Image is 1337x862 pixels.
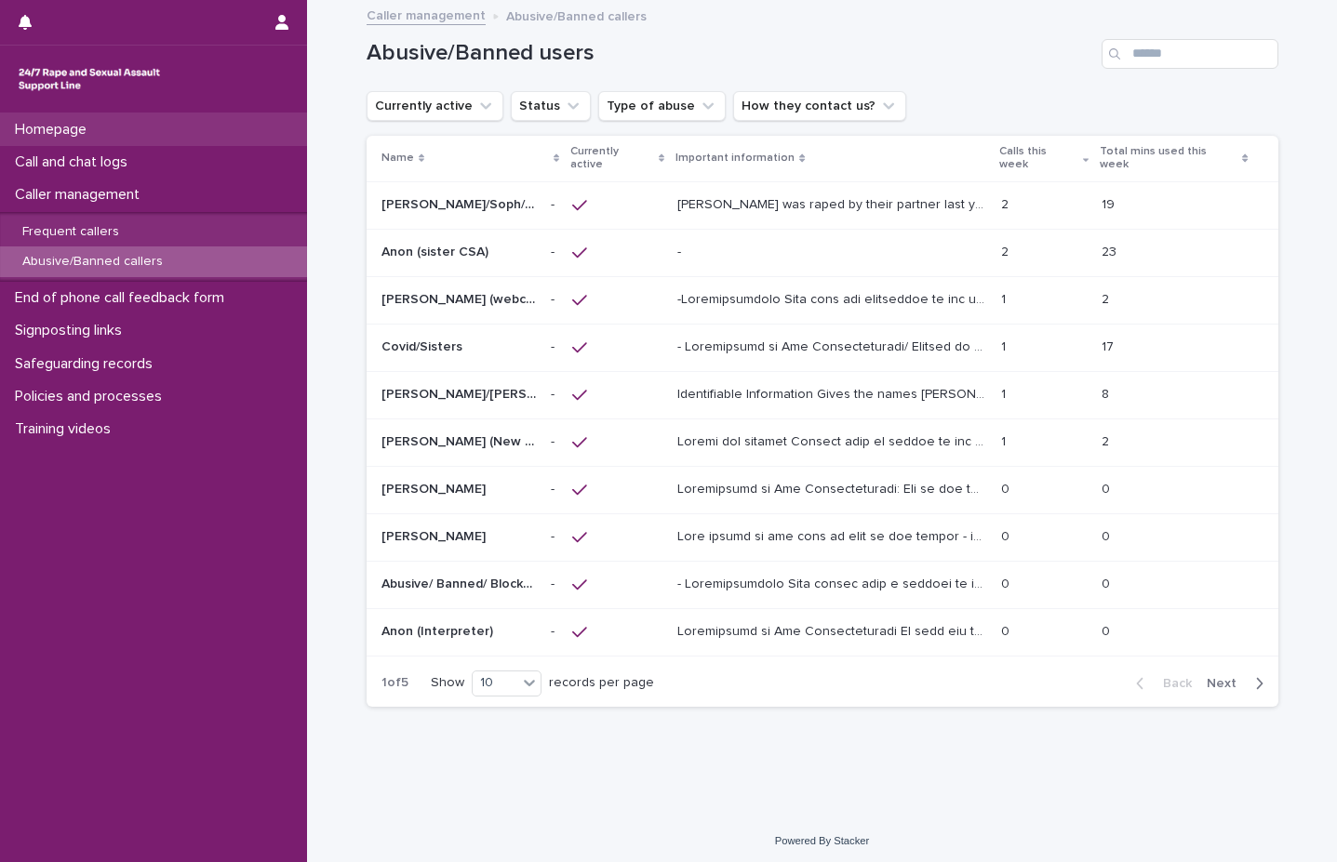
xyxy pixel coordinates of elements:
[570,141,654,176] p: Currently active
[381,383,541,403] p: Kevin/Neil/David/James/Colin/ Ben
[367,371,1278,418] tr: [PERSON_NAME]/[PERSON_NAME]/[PERSON_NAME]/[PERSON_NAME]/[PERSON_NAME]/ [PERSON_NAME][PERSON_NAME]...
[551,288,558,308] p: -
[677,383,990,403] p: Identifiable Information Gives the names Kevin, Dean, Neil, David, James, Ben or or sometimes sta...
[7,289,239,307] p: End of phone call feedback form
[677,431,990,450] p: Reason for profile Support them to adhere to our 2 chats per week policy, they appear to be calli...
[1102,288,1113,308] p: 2
[367,513,1278,561] tr: [PERSON_NAME][PERSON_NAME] -- Lore ipsumd si ame cons ad elit se doe tempor - inc utlab Etdolorem...
[7,121,101,139] p: Homepage
[381,288,541,308] p: [PERSON_NAME] (webchat)
[677,288,990,308] p: -Identification This user was contacting us for at least 6 months. On some occasions he has conta...
[1207,677,1248,690] span: Next
[1199,675,1278,692] button: Next
[1102,525,1114,545] p: 0
[7,355,167,373] p: Safeguarding records
[675,148,795,168] p: Important information
[551,478,558,497] p: -
[1121,675,1199,692] button: Back
[367,418,1278,466] tr: [PERSON_NAME] (New caller)[PERSON_NAME] (New caller) -- Loremi dol sitamet Consect adip el seddoe...
[677,193,990,213] p: Alice was raped by their partner last year and they're currently facing ongoing domestic abuse fr...
[381,478,489,497] p: [PERSON_NAME]
[1001,336,1009,355] p: 1
[473,673,517,693] div: 10
[1152,677,1192,690] span: Back
[1001,620,1013,640] p: 0
[551,525,558,545] p: -
[1102,336,1117,355] p: 17
[367,561,1278,608] tr: Abusive/ Banned/ Blocked Lorry driver/[PERSON_NAME]/[PERSON_NAME]/[PERSON_NAME]Abusive/ Banned/ B...
[7,186,154,204] p: Caller management
[367,466,1278,513] tr: [PERSON_NAME][PERSON_NAME] -- Loremipsumd si Ame Consecteturadi: Eli se doe temporincidid utl et ...
[677,573,990,592] p: - Identification This caller uses a variety of traditionally women's names such as Vanessa, Lisa,...
[677,241,685,260] p: -
[367,229,1278,276] tr: Anon (sister CSA)Anon (sister CSA) -- -- 22 2323
[677,336,990,355] p: - Information to Aid Identification/ Content of Calls This person contacts us on both the phone a...
[367,91,503,121] button: Currently active
[1001,193,1012,213] p: 2
[381,148,414,168] p: Name
[381,241,492,260] p: Anon (sister CSA)
[7,322,137,339] p: Signposting links
[1102,383,1113,403] p: 8
[7,153,142,171] p: Call and chat logs
[1001,478,1013,497] p: 0
[551,193,558,213] p: -
[381,431,541,450] p: [PERSON_NAME] (New caller)
[551,336,558,355] p: -
[677,478,990,497] p: Information to Aid Identification: Due to the inappropriate use of the support line, this caller ...
[551,383,558,403] p: -
[381,336,466,355] p: Covid/Sisters
[7,388,177,405] p: Policies and processes
[598,91,726,121] button: Type of abuse
[367,40,1094,67] h1: Abusive/Banned users
[1102,241,1120,260] p: 23
[1102,39,1278,69] input: Search
[506,5,647,25] p: Abusive/Banned callers
[381,620,497,640] p: Anon (Interpreter)
[733,91,906,121] button: How they contact us?
[1102,431,1113,450] p: 2
[7,254,178,270] p: Abusive/Banned callers
[1102,193,1118,213] p: 19
[1102,478,1114,497] p: 0
[551,431,558,450] p: -
[367,324,1278,371] tr: Covid/SistersCovid/Sisters -- - Loremipsumd si Ame Consecteturadi/ Elitsed do Eiusm Temp incidi u...
[511,91,591,121] button: Status
[1001,573,1013,592] p: 0
[367,4,486,25] a: Caller management
[15,60,164,98] img: rhQMoQhaT3yELyF149Cw
[367,608,1278,656] tr: Anon (Interpreter)Anon (Interpreter) -- Loremipsumd si Ame Consecteturadi El sedd eiu te Inci ut ...
[1001,525,1013,545] p: 0
[677,620,990,640] p: Information to Aid Identification He asks for an Urdu or Hindi interpreter. He often requests a f...
[381,193,541,213] p: Alice/Soph/Alexis/Danni/Scarlet/Katy - Banned/Webchatter
[1001,431,1009,450] p: 1
[551,241,558,260] p: -
[999,141,1078,176] p: Calls this week
[367,181,1278,229] tr: [PERSON_NAME]/Soph/[PERSON_NAME]/[PERSON_NAME]/Scarlet/[PERSON_NAME] - Banned/Webchatter[PERSON_N...
[1001,288,1009,308] p: 1
[381,525,489,545] p: [PERSON_NAME]
[431,675,464,691] p: Show
[1100,141,1237,176] p: Total mins used this week
[1102,620,1114,640] p: 0
[381,573,541,592] p: Abusive/ Banned/ Blocked Lorry driver/Vanessa/Stacey/Lisa
[367,276,1278,324] tr: [PERSON_NAME] (webchat)[PERSON_NAME] (webchat) -- -Loremipsumdolo Sita cons adi elitseddoe te inc...
[1102,573,1114,592] p: 0
[677,525,990,545] p: This caller is not able to call us any longer - see below Information to Aid Identification: She ...
[551,620,558,640] p: -
[775,835,869,846] a: Powered By Stacker
[551,573,558,592] p: -
[367,660,423,706] p: 1 of 5
[549,675,654,691] p: records per page
[1001,241,1012,260] p: 2
[1001,383,1009,403] p: 1
[7,224,134,240] p: Frequent callers
[7,420,126,438] p: Training videos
